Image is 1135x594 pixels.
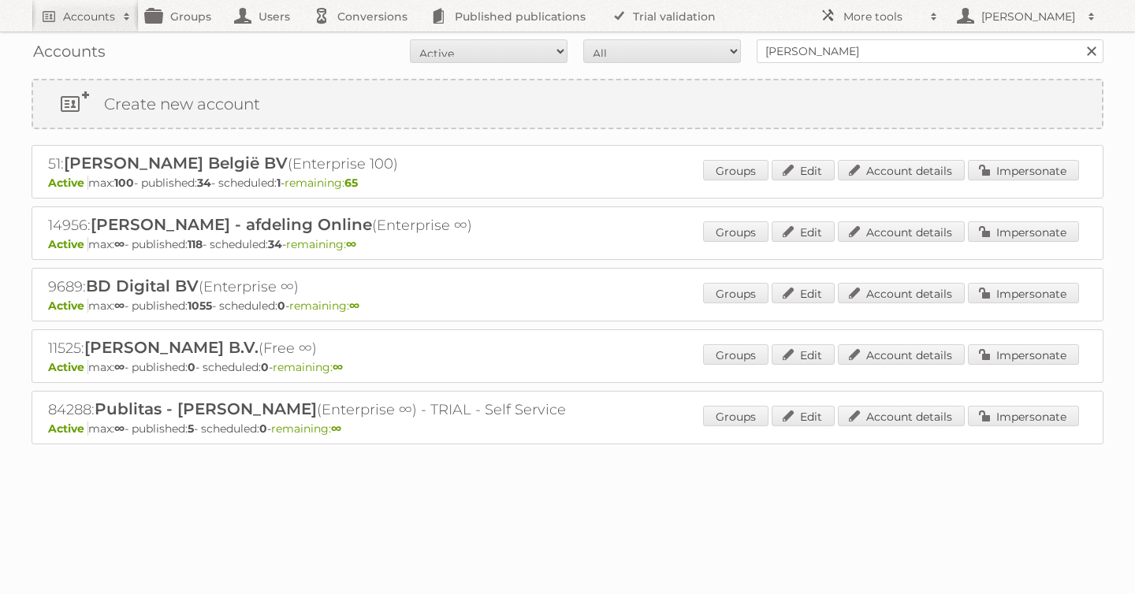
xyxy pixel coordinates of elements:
[277,176,281,190] strong: 1
[703,283,768,303] a: Groups
[277,299,285,313] strong: 0
[188,421,194,436] strong: 5
[772,283,835,303] a: Edit
[33,80,1102,128] a: Create new account
[188,237,203,251] strong: 118
[268,237,282,251] strong: 34
[968,406,1079,426] a: Impersonate
[838,221,965,242] a: Account details
[188,360,195,374] strong: 0
[84,338,259,357] span: [PERSON_NAME] B.V.
[289,299,359,313] span: remaining:
[286,237,356,251] span: remaining:
[331,421,341,436] strong: ∞
[63,9,115,24] h2: Accounts
[114,176,134,190] strong: 100
[333,360,343,374] strong: ∞
[114,360,125,374] strong: ∞
[48,176,88,190] span: Active
[843,9,922,24] h2: More tools
[95,399,317,418] span: Publitas - [PERSON_NAME]
[344,176,358,190] strong: 65
[977,9,1080,24] h2: [PERSON_NAME]
[48,360,1087,374] p: max: - published: - scheduled: -
[772,221,835,242] a: Edit
[349,299,359,313] strong: ∞
[64,154,288,173] span: [PERSON_NAME] België BV
[48,176,1087,190] p: max: - published: - scheduled: -
[703,406,768,426] a: Groups
[285,176,358,190] span: remaining:
[48,299,88,313] span: Active
[772,160,835,180] a: Edit
[86,277,199,295] span: BD Digital BV
[838,406,965,426] a: Account details
[48,299,1087,313] p: max: - published: - scheduled: -
[703,160,768,180] a: Groups
[48,360,88,374] span: Active
[838,160,965,180] a: Account details
[114,421,125,436] strong: ∞
[48,338,600,358] h2: 11525: (Free ∞)
[197,176,211,190] strong: 34
[968,283,1079,303] a: Impersonate
[91,215,372,234] span: [PERSON_NAME] - afdeling Online
[968,221,1079,242] a: Impersonate
[48,215,600,236] h2: 14956: (Enterprise ∞)
[48,237,1087,251] p: max: - published: - scheduled: -
[346,237,356,251] strong: ∞
[48,421,88,436] span: Active
[48,154,600,174] h2: 51: (Enterprise 100)
[772,344,835,365] a: Edit
[48,277,600,297] h2: 9689: (Enterprise ∞)
[188,299,212,313] strong: 1055
[703,221,768,242] a: Groups
[261,360,269,374] strong: 0
[968,160,1079,180] a: Impersonate
[772,406,835,426] a: Edit
[273,360,343,374] span: remaining:
[48,237,88,251] span: Active
[838,344,965,365] a: Account details
[838,283,965,303] a: Account details
[968,344,1079,365] a: Impersonate
[271,421,341,436] span: remaining:
[114,237,125,251] strong: ∞
[259,421,267,436] strong: 0
[48,399,600,420] h2: 84288: (Enterprise ∞) - TRIAL - Self Service
[48,421,1087,436] p: max: - published: - scheduled: -
[703,344,768,365] a: Groups
[114,299,125,313] strong: ∞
